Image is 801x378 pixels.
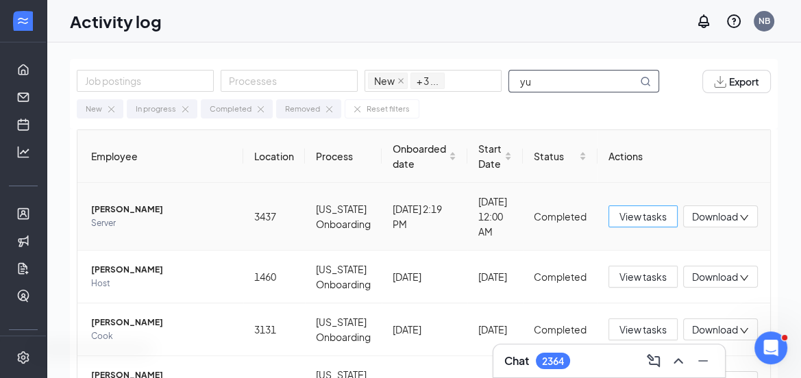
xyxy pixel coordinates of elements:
[597,130,770,183] th: Actions
[16,14,29,27] svg: WorkstreamLogo
[619,269,667,284] span: View tasks
[417,73,439,88] span: + 3 ...
[608,266,678,288] button: View tasks
[393,141,446,171] span: Onboarded date
[285,103,320,115] div: Removed
[670,353,687,369] svg: ChevronUp
[640,76,651,87] svg: MagnifyingGlass
[645,353,662,369] svg: ComposeMessage
[478,194,512,239] div: [DATE] 12:00 AM
[692,270,738,284] span: Download
[91,329,232,343] span: Cook
[410,73,445,89] span: + 3 ...
[754,331,787,364] iframe: Intercom live chat
[16,351,30,364] svg: Settings
[210,103,251,115] div: Completed
[726,13,742,29] svg: QuestionInfo
[77,130,243,183] th: Employee
[542,355,564,367] div: 2364
[534,322,587,337] div: Completed
[619,322,667,337] span: View tasks
[478,322,512,337] div: [DATE]
[136,103,176,115] div: In progress
[608,205,678,227] button: View tasks
[243,251,305,303] td: 1460
[759,15,770,27] div: NB
[643,350,665,372] button: ComposeMessage
[523,130,597,183] th: Status
[70,10,162,33] h1: Activity log
[478,141,502,171] span: Start Date
[367,103,410,115] div: Reset filters
[702,70,771,93] button: Export
[243,130,305,183] th: Location
[739,273,749,283] span: down
[243,303,305,356] td: 3131
[478,269,512,284] div: [DATE]
[91,316,232,329] span: [PERSON_NAME]
[374,73,395,88] span: New
[305,303,382,356] td: [US_STATE] Onboarding
[305,251,382,303] td: [US_STATE] Onboarding
[619,209,667,224] span: View tasks
[534,209,587,224] div: Completed
[695,13,712,29] svg: Notifications
[393,322,456,337] div: [DATE]
[534,269,587,284] div: Completed
[91,277,232,290] span: Host
[305,183,382,251] td: [US_STATE] Onboarding
[739,326,749,336] span: down
[243,183,305,251] td: 3437
[729,77,759,86] span: Export
[86,103,102,115] div: New
[608,318,678,340] button: View tasks
[16,145,30,159] svg: Analysis
[91,203,232,216] span: [PERSON_NAME]
[695,353,711,369] svg: Minimize
[382,130,467,183] th: Onboarded date
[667,350,689,372] button: ChevronUp
[91,263,232,277] span: [PERSON_NAME]
[504,353,529,368] h3: Chat
[91,216,232,230] span: Server
[467,130,523,183] th: Start Date
[692,323,738,337] span: Download
[534,149,576,164] span: Status
[305,130,382,183] th: Process
[397,77,404,84] span: close
[393,269,456,284] div: [DATE]
[692,210,738,224] span: Download
[393,201,456,231] div: [DATE] 2:19 PM
[739,213,749,223] span: down
[368,73,408,89] span: New
[692,350,714,372] button: Minimize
